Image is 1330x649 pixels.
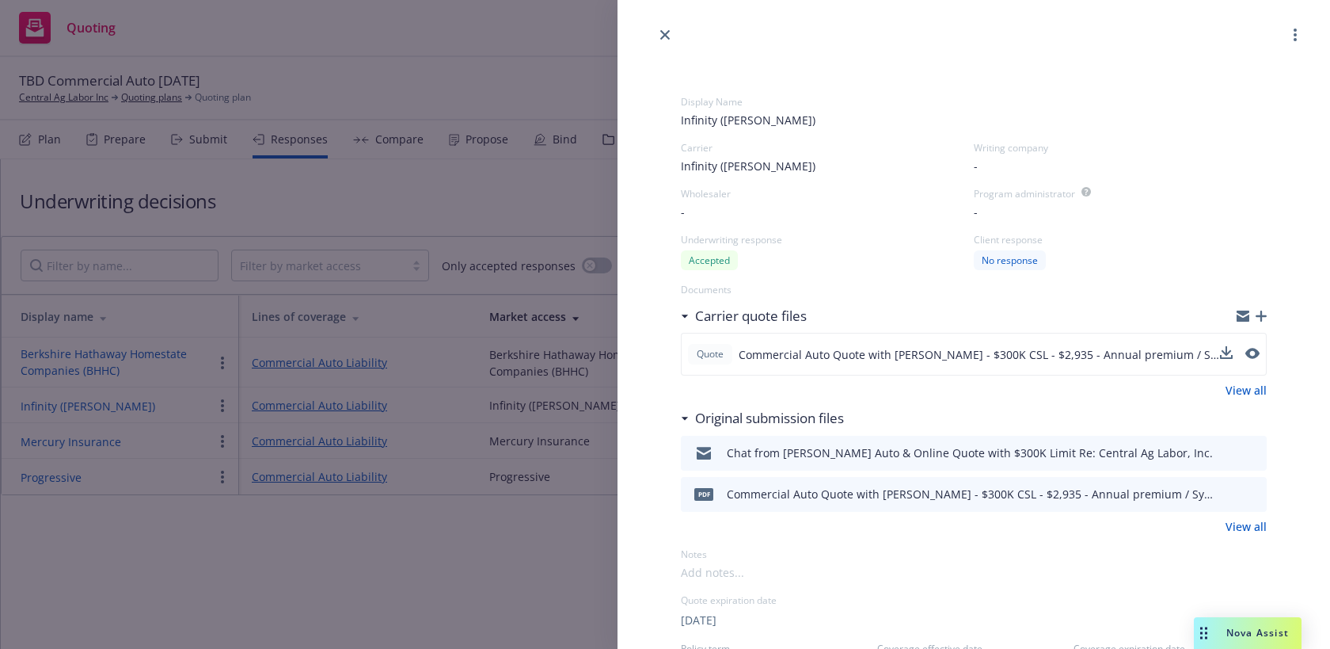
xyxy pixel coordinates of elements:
[974,204,978,220] span: -
[681,158,815,174] span: Infinity ([PERSON_NAME])
[694,488,713,500] span: pdf
[694,347,726,361] span: Quote
[1246,444,1260,463] button: preview file
[974,187,1075,200] div: Program administrator
[739,346,1220,363] span: Commercial Auto Quote with [PERSON_NAME] - $300K CSL - $2,935 - Annual premium / Symbol 1.pdf
[974,141,1267,155] div: Writing company
[681,250,738,270] div: Accepted
[974,233,1267,246] div: Client response
[681,141,974,155] div: Carrier
[1226,626,1289,639] span: Nova Assist
[681,233,974,246] div: Underwriting response
[1220,345,1233,364] button: download file
[1246,485,1260,504] button: preview file
[1220,346,1233,359] button: download file
[681,408,844,429] div: Original submission files
[1225,518,1267,535] a: View all
[681,187,974,200] div: Wholesaler
[695,408,844,429] h3: Original submission files
[681,594,1267,607] div: Quote expiration date
[655,25,674,44] a: close
[695,306,807,326] h3: Carrier quote files
[1194,617,1214,649] div: Drag to move
[1225,382,1267,399] a: View all
[681,548,1267,561] div: Notes
[974,158,978,174] span: -
[1194,617,1301,649] button: Nova Assist
[681,204,685,220] span: -
[1245,345,1260,364] button: preview file
[681,612,716,628] button: [DATE]
[681,306,807,326] div: Carrier quote files
[974,250,1046,270] div: No response
[727,486,1214,502] div: Commercial Auto Quote with [PERSON_NAME] - $300K CSL - $2,935 - Annual premium / Symbol 1.pdf
[1245,348,1260,359] button: preview file
[681,95,1267,109] div: Display Name
[727,445,1213,461] div: Chat from [PERSON_NAME] Auto & Online Quote with $300K Limit Re: Central Ag Labor, Inc.
[1221,485,1233,504] button: download file
[1221,444,1233,463] button: download file
[681,283,1267,296] div: Documents
[681,112,1267,128] span: Infinity ([PERSON_NAME])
